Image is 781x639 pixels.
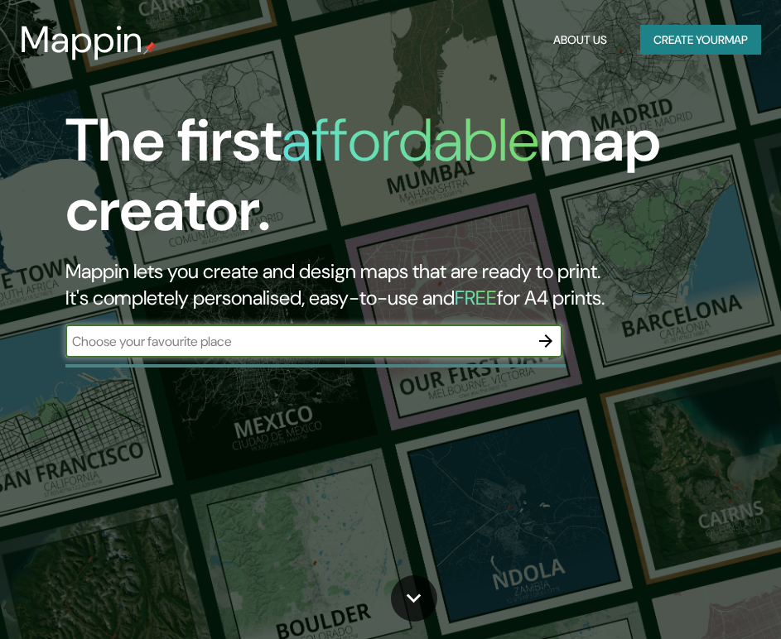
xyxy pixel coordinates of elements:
button: Create yourmap [640,25,761,55]
h1: affordable [282,102,539,179]
h3: Mappin [20,18,143,61]
input: Choose your favourite place [65,332,529,351]
button: About Us [547,25,614,55]
h2: Mappin lets you create and design maps that are ready to print. It's completely personalised, eas... [65,258,690,311]
h1: The first map creator. [65,106,690,258]
h5: FREE [455,285,497,310]
img: mappin-pin [143,41,157,55]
